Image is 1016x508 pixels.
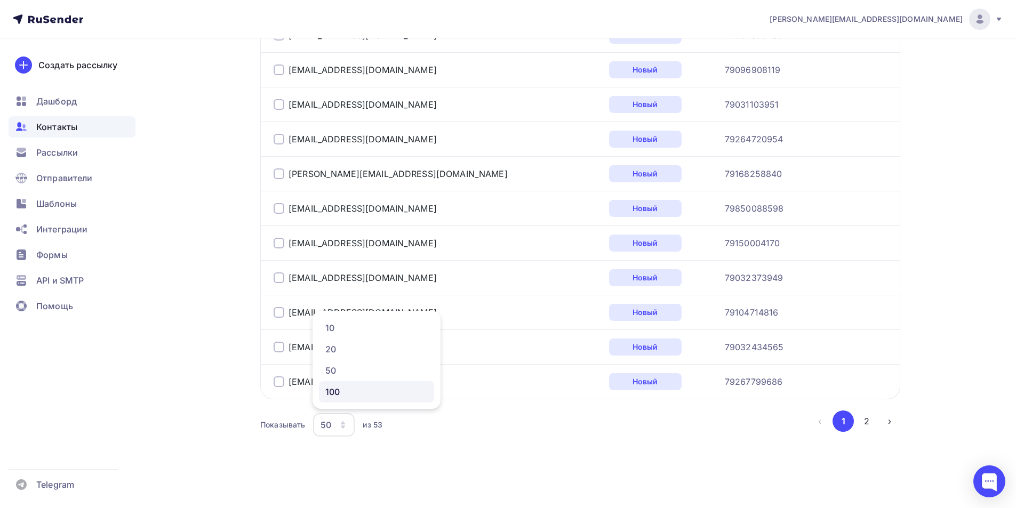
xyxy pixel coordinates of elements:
span: Помощь [36,300,73,312]
div: Новый [609,235,682,252]
a: [EMAIL_ADDRESS][DOMAIN_NAME] [289,134,437,144]
div: Новый [609,96,682,113]
a: Дашборд [9,91,135,112]
a: Отправители [9,167,135,189]
a: 79032434565 [725,341,784,353]
ul: Pagination [810,410,901,432]
a: [EMAIL_ADDRESS][DOMAIN_NAME] [289,64,437,75]
a: 79850088598 [725,202,784,215]
div: 100 [325,385,428,398]
a: Рассылки [9,142,135,163]
span: Формы [36,248,68,261]
a: 79031103951 [725,98,779,111]
a: [EMAIL_ADDRESS][DOMAIN_NAME] [289,272,437,283]
a: [EMAIL_ADDRESS][DOMAIN_NAME] [289,203,437,214]
span: Шаблоны [36,197,77,210]
a: 79267799686 [725,375,783,388]
div: Показывать [260,420,305,430]
a: Формы [9,244,135,265]
a: 79168258840 [725,167,782,180]
span: Отправители [36,172,93,184]
div: Новый [609,131,682,148]
button: 50 [313,413,355,437]
a: [EMAIL_ADDRESS][DOMAIN_NAME] [289,238,437,248]
span: [PERSON_NAME][EMAIL_ADDRESS][DOMAIN_NAME] [770,14,963,25]
a: 79104714816 [725,306,779,319]
a: Шаблоны [9,193,135,214]
a: [PERSON_NAME][EMAIL_ADDRESS][DOMAIN_NAME] [289,168,508,179]
div: Новый [609,61,682,78]
div: Новый [609,373,682,390]
button: Go to next page [879,410,900,432]
button: Go to page 1 [833,410,854,432]
div: Новый [609,165,682,182]
div: Новый [609,304,682,321]
a: 79150004170 [725,237,780,249]
span: Рассылки [36,146,78,159]
div: Новый [609,269,682,286]
a: 79264720954 [725,133,783,146]
span: Telegram [36,478,74,491]
div: 50 [321,418,331,431]
a: Контакты [9,116,135,138]
div: Новый [609,338,682,356]
div: 10 [325,321,428,334]
span: Интеграции [36,223,87,236]
a: 79096908119 [725,63,781,76]
span: API и SMTP [36,274,84,287]
div: Создать рассылку [38,59,117,71]
a: [EMAIL_ADDRESS][DOMAIN_NAME] [289,307,437,318]
a: [PERSON_NAME][EMAIL_ADDRESS][DOMAIN_NAME] [770,9,1003,30]
ul: 50 [313,311,441,409]
a: [EMAIL_ADDRESS][DOMAIN_NAME] [289,342,437,352]
span: Контакты [36,120,77,133]
div: 20 [325,343,428,356]
button: Go to page 2 [856,410,877,432]
div: 50 [325,364,428,377]
span: Дашборд [36,95,77,108]
a: [EMAIL_ADDRESS][DOMAIN_NAME] [289,376,437,387]
a: [EMAIL_ADDRESS][DOMAIN_NAME] [289,99,437,110]
a: 79032373949 [725,271,783,284]
div: Новый [609,200,682,217]
div: из 53 [363,420,382,430]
